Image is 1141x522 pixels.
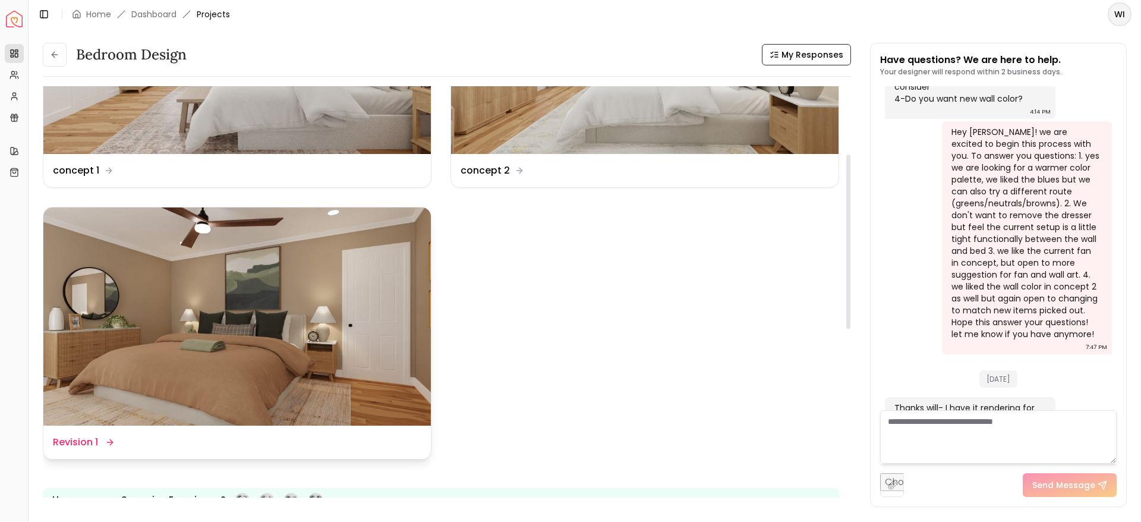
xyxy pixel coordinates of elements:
[43,488,839,512] button: How was your Spacejoy Experience?Feeling terribleFeeling badFeeling goodFeeling awesome
[894,402,1044,426] div: Thanks will- I have it rendering for you!
[880,53,1062,67] p: Have questions? We are here to help.
[72,8,230,20] nav: breadcrumb
[6,11,23,27] a: Spacejoy
[762,44,851,65] button: My Responses
[1030,106,1051,118] div: 4:14 PM
[53,435,98,449] dd: Revision 1
[6,11,23,27] img: Spacejoy Logo
[43,207,431,460] a: Revision 1Revision 1
[1108,2,1131,26] button: WI
[1109,4,1130,25] span: WI
[1086,341,1107,353] div: 7:47 PM
[951,126,1101,340] div: Hey [PERSON_NAME]! we are excited to begin this process with you. To answer you questions: 1. yes...
[43,207,431,426] img: Revision 1
[76,45,187,64] h3: Bedroom design
[52,493,226,507] p: How was your Spacejoy Experience?
[781,49,843,61] span: My Responses
[131,8,176,20] a: Dashboard
[880,67,1062,77] p: Your designer will respond within 2 business days.
[979,370,1017,388] span: [DATE]
[197,8,230,20] span: Projects
[86,8,111,20] a: Home
[53,163,99,178] dd: concept 1
[461,163,510,178] dd: concept 2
